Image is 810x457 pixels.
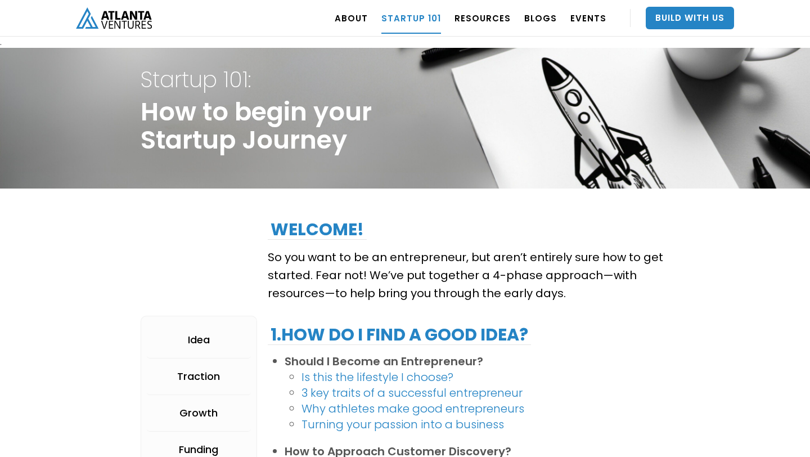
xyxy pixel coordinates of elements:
[179,444,218,455] div: Funding
[524,2,557,34] a: BLOGS
[268,325,531,345] h2: 1.
[268,219,367,240] h2: Welcome!
[301,401,524,416] a: Why athletes make good entrepreneurs
[335,2,368,34] a: ABOUT
[179,407,218,419] div: Growth
[188,334,210,346] div: Idea
[147,322,251,359] a: Idea
[285,353,483,369] strong: Should I Become an Entrepreneur?
[268,248,669,302] p: So you want to be an entrepreneur, but aren’t entirely sure how to get started. Fear not! We’ve p...
[454,2,511,34] a: RESOURCES
[177,371,220,382] div: Traction
[646,7,734,29] a: Build With Us
[147,395,251,432] a: Growth
[301,416,504,432] a: Turning your passion into a business
[570,2,606,34] a: EVENTS
[381,2,441,34] a: Startup 101
[147,359,251,395] a: Traction
[301,385,523,401] a: 3 key traits of a successful entrepreneur
[141,61,372,174] h1: How to begin your Startup Journey
[141,64,251,95] strong: Startup 101:
[281,322,528,347] strong: How do I find a good idea?
[301,369,453,385] a: Is this the lifestyle I choose?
